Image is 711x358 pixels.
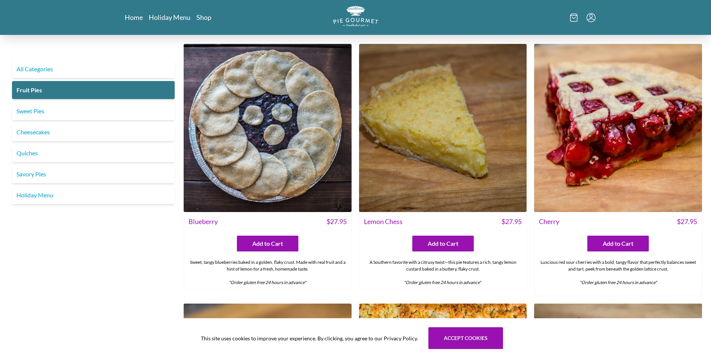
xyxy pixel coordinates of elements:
em: *Order gluten free 24 hours in advance* [579,280,657,285]
a: Holiday Menu [149,13,190,22]
a: Savory Pies [12,165,175,183]
div: A Southern favorite with a citrusy twist—this pie features a rich, tangy lemon custard baked in a... [359,256,527,289]
span: Add to Cart [603,239,633,248]
div: Luscious red sour cherries with a bold, tangy flavor that perfectly balances sweet and tart, peek... [534,256,702,296]
a: All Categories [12,60,175,78]
a: Home [125,13,143,22]
span: Lemon Chess [364,217,403,227]
button: Add to Cart [587,236,649,251]
img: Cherry [534,44,702,212]
span: Blueberry [189,217,218,227]
a: Sweet Pies [12,102,175,120]
a: Quiches [12,144,175,162]
span: $ 27.95 [501,217,522,227]
a: Logo [333,6,378,29]
button: Menu [587,13,596,22]
em: *Order gluten free 24 hours in advance* [404,280,481,285]
img: logo [333,6,378,27]
button: Add to Cart [237,236,298,251]
button: Add to Cart [412,236,474,251]
em: *Order gluten free 24 hours in advance* [229,280,306,285]
span: Add to Cart [428,239,458,248]
span: Add to Cart [252,239,283,248]
a: Shop [196,13,211,22]
a: Cheesecakes [12,123,175,141]
span: This site uses cookies to improve your experience. By clicking, you agree to our Privacy Policy. [201,334,418,342]
span: $ 27.95 [326,217,347,227]
a: Fruit Pies [12,81,175,99]
img: Blueberry [184,44,352,212]
div: Sweet, tangy blueberries baked in a golden, flaky crust. Made with real fruit and a hint of lemon... [184,256,351,289]
a: Holiday Menu [12,186,175,204]
span: Cherry [539,217,559,227]
span: $ 27.95 [677,217,697,227]
button: Accept cookies [428,327,503,349]
img: Lemon Chess [359,44,527,212]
